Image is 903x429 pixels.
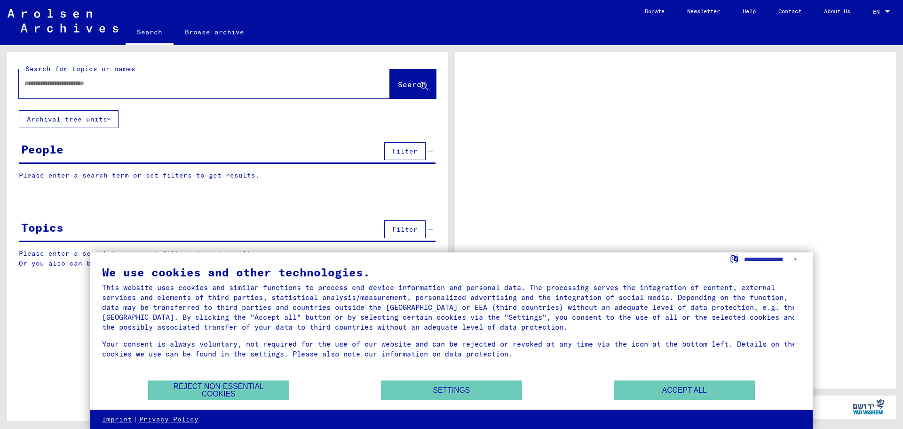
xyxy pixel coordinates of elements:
[139,415,198,424] a: Privacy Policy
[174,21,255,43] a: Browse archive
[398,80,426,89] span: Search
[8,9,118,32] img: Arolsen_neg.svg
[19,170,436,180] p: Please enter a search term or set filters to get results.
[126,21,174,45] a: Search
[102,267,801,278] div: We use cookies and other technologies.
[21,141,63,158] div: People
[384,142,426,160] button: Filter
[392,147,418,155] span: Filter
[851,395,886,419] img: yv_logo.png
[102,339,801,359] div: Your consent is always voluntary, not required for the use of our website and can be rejected or ...
[19,110,119,128] button: Archival tree units
[102,283,801,332] div: This website uses cookies and similar functions to process end device information and personal da...
[873,8,883,15] span: EN
[381,380,522,400] button: Settings
[25,65,135,73] mat-label: Search for topics or names
[21,219,63,236] div: Topics
[390,69,436,98] button: Search
[384,220,426,238] button: Filter
[614,380,755,400] button: Accept all
[148,380,289,400] button: Reject non-essential cookies
[19,249,436,268] p: Please enter a search term or set filters to get results. Or you also can browse the manually.
[102,415,132,424] a: Imprint
[392,225,418,234] span: Filter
